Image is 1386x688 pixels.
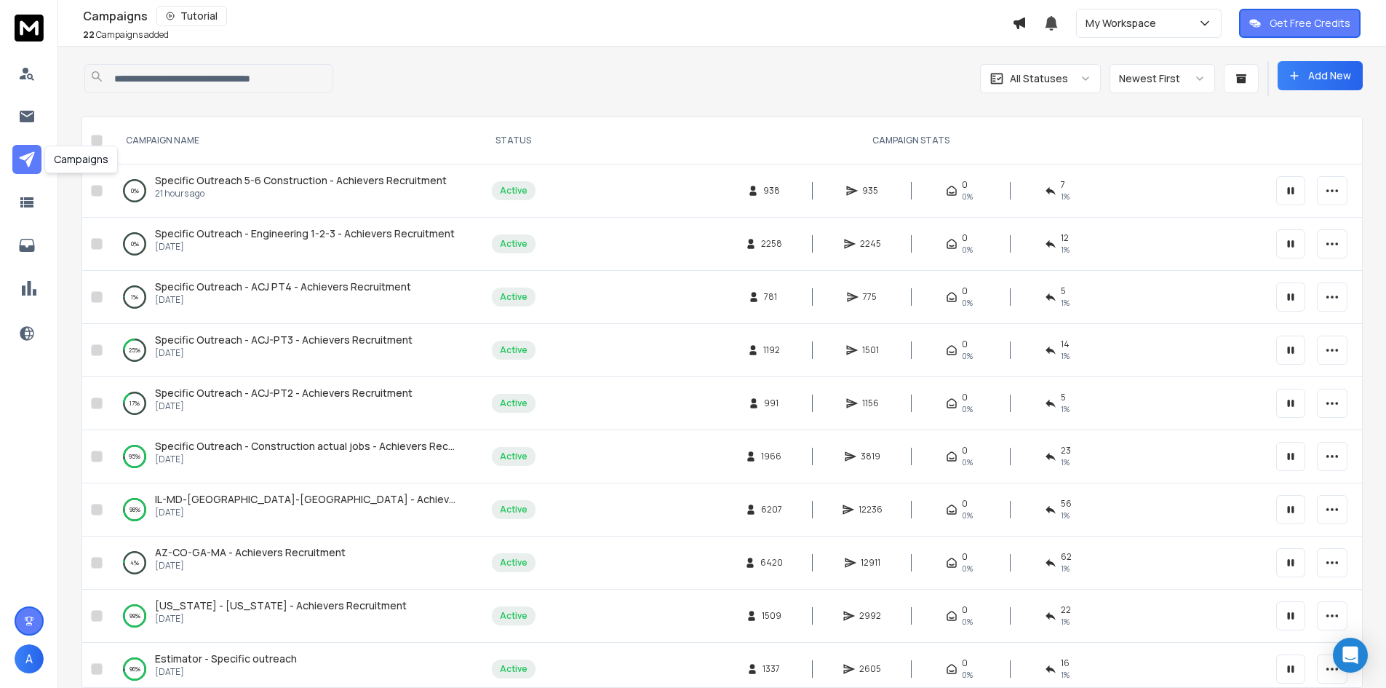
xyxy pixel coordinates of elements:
a: Specific Outreach - ACJ PT4 - Achievers Recruitment [155,280,411,294]
p: 95 % [129,449,140,464]
span: 23 [1061,445,1071,456]
button: A [15,644,44,673]
span: Specific Outreach - Construction actual jobs - Achievers Recruitment [155,439,490,453]
p: [DATE] [155,294,411,306]
span: 14 [1061,339,1070,350]
div: Active [500,238,527,250]
td: 0%Specific Outreach 5-6 Construction - Achievers Recruitment21 hours ago [108,165,472,218]
span: 6420 [760,557,783,569]
span: 12911 [861,557,880,569]
div: Active [500,610,527,622]
th: STATUS [472,117,554,165]
span: 3819 [861,451,880,462]
td: 95%Specific Outreach - Construction actual jobs - Achievers Recruitment[DATE] [108,430,472,483]
span: 22 [83,28,95,41]
span: 0% [962,297,973,309]
span: 1 % [1061,297,1070,309]
span: 5 [1061,285,1066,297]
p: 25 % [129,343,140,357]
div: Active [500,291,527,303]
span: 0% [962,563,973,574]
button: Newest First [1110,64,1215,93]
p: 21 hours ago [155,188,447,199]
div: Active [500,504,527,515]
button: Get Free Credits [1239,9,1361,38]
th: CAMPAIGN NAME [108,117,472,165]
a: IL-MD-[GEOGRAPHIC_DATA]-[GEOGRAPHIC_DATA] - Achievers Recruitment [155,492,458,507]
span: IL-MD-[GEOGRAPHIC_DATA]-[GEOGRAPHIC_DATA] - Achievers Recruitment [155,492,527,506]
div: Active [500,185,527,197]
span: 1 % [1061,563,1070,574]
span: 22 [1061,604,1071,616]
a: Specific Outreach - ACJ-PT3 - Achievers Recruitment [155,333,413,347]
div: Active [500,663,527,675]
span: 1 % [1061,191,1070,202]
span: 1 % [1061,244,1070,256]
p: [DATE] [155,241,455,253]
span: 0 [962,232,968,244]
span: 781 [764,291,778,303]
span: 6207 [761,504,782,515]
p: [DATE] [155,347,413,359]
div: Open Intercom Messenger [1333,638,1368,673]
span: 1 % [1061,403,1070,415]
span: 0 [962,551,968,563]
span: 1 % [1061,456,1070,468]
span: 2258 [761,238,782,250]
span: Specific Outreach - ACJ-PT3 - Achievers Recruitment [155,333,413,347]
span: 1 % [1061,616,1070,628]
button: Tutorial [156,6,227,26]
a: Specific Outreach - ACJ-PT2 - Achievers Recruitment [155,386,413,400]
span: Specific Outreach - ACJ PT4 - Achievers Recruitment [155,280,411,293]
p: 98 % [130,502,140,517]
a: [US_STATE] - [US_STATE] - Achievers Recruitment [155,598,407,613]
div: Campaigns [44,146,118,173]
span: 0% [962,510,973,521]
span: 0% [962,350,973,362]
span: 1 % [1061,510,1070,521]
span: 935 [862,185,878,197]
span: 2992 [859,610,881,622]
span: 62 [1061,551,1072,563]
td: 98%IL-MD-[GEOGRAPHIC_DATA]-[GEOGRAPHIC_DATA] - Achievers Recruitment[DATE] [108,483,472,537]
span: 0% [962,669,973,681]
span: 0% [962,191,973,202]
span: 0 [962,498,968,510]
div: Active [500,398,527,409]
div: Active [500,557,527,569]
p: 17 % [130,396,140,411]
span: 0% [962,456,973,468]
span: 775 [863,291,877,303]
a: Estimator - Specific outreach [155,652,297,666]
td: 99%[US_STATE] - [US_STATE] - Achievers Recruitment[DATE] [108,590,472,643]
p: [DATE] [155,400,413,412]
p: [DATE] [155,666,297,678]
span: 1192 [763,344,780,356]
span: 2605 [859,663,881,675]
span: 0 [962,657,968,669]
p: 0 % [131,237,139,251]
p: [DATE] [155,454,458,465]
span: Specific Outreach - Engineering 1-2-3 - Achievers Recruitment [155,226,455,240]
td: 4%AZ-CO-GA-MA - Achievers Recruitment[DATE] [108,537,472,590]
span: 0 [962,392,968,403]
span: 1 % [1061,350,1070,362]
span: 1 % [1061,669,1070,681]
p: Campaigns added [83,29,169,41]
div: Campaigns [83,6,1012,26]
span: 16 [1061,657,1070,669]
p: 4 % [130,555,139,570]
span: AZ-CO-GA-MA - Achievers Recruitment [155,545,346,559]
span: 0 [962,285,968,297]
span: Estimator - Specific outreach [155,652,297,665]
span: 991 [764,398,778,409]
div: Active [500,451,527,462]
span: 0 [962,604,968,616]
span: 0 [962,339,968,350]
td: 1%Specific Outreach - ACJ PT4 - Achievers Recruitment[DATE] [108,271,472,324]
p: [DATE] [155,613,407,625]
p: [DATE] [155,560,346,572]
span: 0% [962,403,973,415]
